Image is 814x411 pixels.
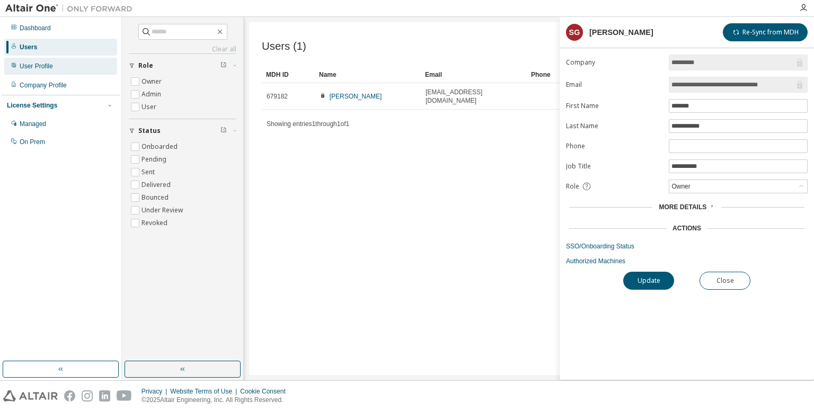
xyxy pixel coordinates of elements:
[5,3,138,14] img: Altair One
[220,127,227,135] span: Clear filter
[240,387,291,396] div: Cookie Consent
[141,166,157,178] label: Sent
[141,396,292,405] p: © 2025 Altair Engineering, Inc. All Rights Reserved.
[566,162,662,171] label: Job Title
[141,191,171,204] label: Bounced
[138,61,153,70] span: Role
[141,101,158,113] label: User
[3,390,58,401] img: altair_logo.svg
[64,390,75,401] img: facebook.svg
[531,66,629,83] div: Phone
[141,178,173,191] label: Delivered
[129,54,236,77] button: Role
[220,61,227,70] span: Clear filter
[138,127,161,135] span: Status
[141,153,169,166] label: Pending
[141,217,170,229] label: Revoked
[670,181,692,192] div: Owner
[566,81,662,89] label: Email
[566,102,662,110] label: First Name
[141,204,185,217] label: Under Review
[170,387,240,396] div: Website Terms of Use
[669,180,807,193] div: Owner
[141,75,164,88] label: Owner
[566,257,808,265] a: Authorized Machines
[20,62,53,70] div: User Profile
[82,390,93,401] img: instagram.svg
[266,66,311,83] div: MDH ID
[117,390,132,401] img: youtube.svg
[566,24,583,41] div: SG
[267,120,349,128] span: Showing entries 1 through 1 of 1
[566,142,662,150] label: Phone
[99,390,110,401] img: linkedin.svg
[566,242,808,251] a: SSO/Onboarding Status
[20,24,51,32] div: Dashboard
[141,88,163,101] label: Admin
[426,88,522,105] span: [EMAIL_ADDRESS][DOMAIN_NAME]
[7,101,57,110] div: License Settings
[20,120,46,128] div: Managed
[319,66,417,83] div: Name
[20,81,67,90] div: Company Profile
[566,58,662,67] label: Company
[141,387,170,396] div: Privacy
[267,92,288,101] span: 679182
[129,119,236,142] button: Status
[20,43,37,51] div: Users
[723,23,808,41] button: Re-Sync from MDH
[700,272,750,290] button: Close
[141,140,180,153] label: Onboarded
[673,224,701,233] div: Actions
[566,182,579,191] span: Role
[425,66,523,83] div: Email
[262,40,306,52] span: Users (1)
[20,138,45,146] div: On Prem
[623,272,674,290] button: Update
[129,45,236,53] a: Clear all
[566,122,662,130] label: Last Name
[659,203,706,211] span: More Details
[330,93,382,100] a: [PERSON_NAME]
[589,28,653,37] div: [PERSON_NAME]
